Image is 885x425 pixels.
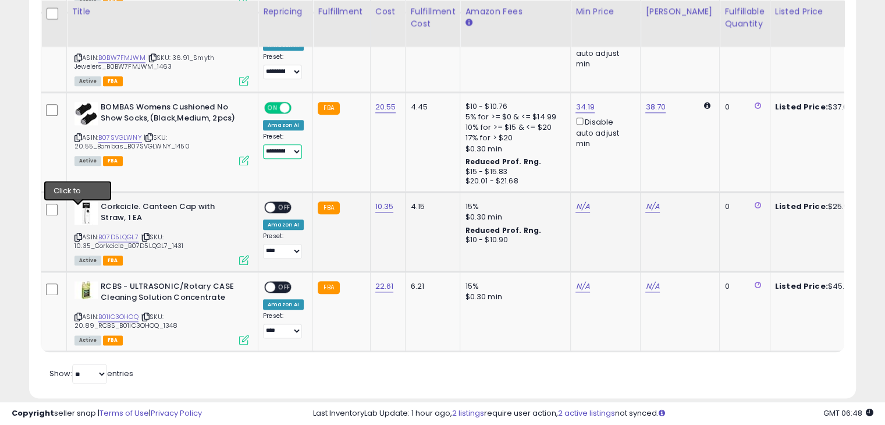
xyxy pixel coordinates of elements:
[575,115,631,149] div: Disable auto adjust min
[465,122,561,133] div: 10% for >= $15 & <= $20
[74,335,101,345] span: All listings currently available for purchase on Amazon
[263,232,304,258] div: Preset:
[74,76,101,86] span: All listings currently available for purchase on Amazon
[775,101,828,112] b: Listed Price:
[465,157,541,167] b: Reduced Prof. Rng.
[103,335,123,345] span: FBA
[263,53,304,79] div: Preset:
[318,5,365,17] div: Fulfillment
[575,101,595,113] a: 34.19
[74,312,177,330] span: | SKU: 20.89_RCBS_B01IC3OHOQ_1348
[575,281,589,292] a: N/A
[74,156,101,166] span: All listings currently available for purchase on Amazon
[724,5,765,30] div: Fulfillable Quantity
[375,281,394,292] a: 22.61
[98,133,142,143] a: B07SVGLWNY
[103,256,123,265] span: FBA
[410,102,451,112] div: 4.45
[318,102,339,115] small: FBA
[375,201,394,212] a: 10.35
[98,232,138,242] a: B07D5LQGL7
[74,102,249,164] div: ASIN:
[465,281,561,292] div: 15%
[645,281,659,292] a: N/A
[645,101,666,113] a: 38.70
[263,120,304,130] div: Amazon AI
[74,281,249,343] div: ASIN:
[775,201,828,212] b: Listed Price:
[74,133,190,150] span: | SKU: 20.55_Bombas_B07SVGLWNY_1450
[724,201,760,212] div: 0
[74,53,214,70] span: | SKU: 36.91_Smyth Jewelers_B0BW7FMJWM_1463
[74,102,98,125] img: 414mpsewRYL._SL40_.jpg
[74,281,98,299] img: 31T5Ite1ALL._SL40_.jpg
[465,176,561,186] div: $20.01 - $21.68
[410,281,451,292] div: 6.21
[263,133,304,159] div: Preset:
[101,201,242,226] b: Corkcicle. Canteen Cap with Straw, 1 EA
[101,102,242,126] b: BOMBAS Womens Cushioned No Show Socks,(Black,Medium, 2pcs)
[375,101,396,113] a: 20.55
[74,232,183,250] span: | SKU: 10.35_Corkcicle_B07D5LQGL7_1431
[263,5,308,17] div: Repricing
[99,408,149,419] a: Terms of Use
[74,201,98,225] img: 31N9XjkvZUL._SL40_.jpg
[410,5,455,30] div: Fulfillment Cost
[318,281,339,294] small: FBA
[558,408,615,419] a: 2 active listings
[313,408,873,419] div: Last InventoryLab Update: 1 hour ago, require user action, not synced.
[704,102,710,109] i: Calculated using Dynamic Max Price.
[265,103,280,113] span: ON
[465,102,561,112] div: $10 - $10.76
[263,312,304,338] div: Preset:
[74,22,249,84] div: ASIN:
[151,408,202,419] a: Privacy Policy
[103,76,123,86] span: FBA
[465,292,561,302] div: $0.30 min
[12,408,54,419] strong: Copyright
[263,299,304,310] div: Amazon AI
[410,201,451,212] div: 4.15
[575,36,631,69] div: Disable auto adjust min
[465,17,472,28] small: Amazon Fees.
[775,5,876,17] div: Listed Price
[452,408,484,419] a: 2 listings
[465,225,541,235] b: Reduced Prof. Rng.
[645,201,659,212] a: N/A
[465,144,561,154] div: $0.30 min
[575,201,589,212] a: N/A
[375,5,401,17] div: Cost
[575,5,635,17] div: Min Price
[72,5,253,17] div: Title
[98,312,138,322] a: B01IC3OHOQ
[465,5,566,17] div: Amazon Fees
[12,408,202,419] div: seller snap | |
[103,156,123,166] span: FBA
[465,112,561,122] div: 5% for >= $0 & <= $14.99
[74,256,101,265] span: All listings currently available for purchase on Amazon
[775,201,872,212] div: $25.99
[465,167,561,177] div: $15 - $15.83
[465,201,561,212] div: 15%
[823,408,873,419] span: 2025-10-7 06:48 GMT
[724,102,760,112] div: 0
[775,102,872,112] div: $37.00
[465,212,561,222] div: $0.30 min
[290,103,308,113] span: OFF
[98,53,145,63] a: B0BW7FMJWM
[74,201,249,264] div: ASIN:
[645,5,715,17] div: [PERSON_NAME]
[465,235,561,245] div: $10 - $10.90
[275,203,294,212] span: OFF
[724,281,760,292] div: 0
[263,219,304,230] div: Amazon AI
[101,281,242,306] b: RCBS - ULTRASONIC/Rotary CASE Cleaning Solution Concentrate
[775,281,828,292] b: Listed Price:
[775,281,872,292] div: $45.99
[275,282,294,292] span: OFF
[465,133,561,143] div: 17% for > $20
[318,201,339,214] small: FBA
[49,368,133,379] span: Show: entries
